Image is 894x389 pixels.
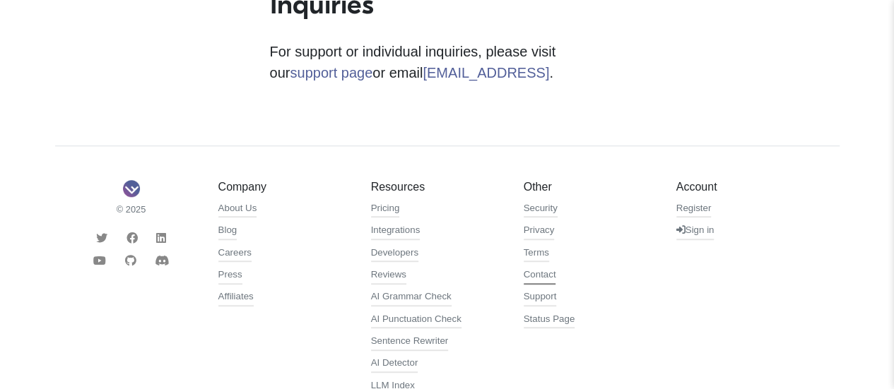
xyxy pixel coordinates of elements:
[371,312,461,329] a: AI Punctuation Check
[371,334,449,351] a: Sentence Rewriter
[218,223,237,240] a: Blog
[125,255,136,266] i: Github
[96,232,107,244] i: Twitter
[371,246,418,263] a: Developers
[371,223,420,240] a: Integrations
[270,41,625,83] p: For support or individual inquiries, please visit our or email .
[66,203,197,216] small: © 2025
[218,201,257,218] a: About Us
[524,268,556,285] a: Contact
[676,180,808,193] h5: Account
[123,180,140,197] img: Sapling Logo
[93,255,106,266] i: Youtube
[155,255,169,266] i: Discord
[423,65,549,80] a: [EMAIL_ADDRESS]
[676,223,714,240] a: Sign in
[127,232,138,244] i: Facebook
[371,356,418,373] a: AI Detector
[524,246,549,263] a: Terms
[218,180,350,193] h5: Company
[371,201,400,218] a: Pricing
[524,289,557,306] a: Support
[524,180,655,193] h5: Other
[218,289,254,306] a: Affiliates
[524,223,555,240] a: Privacy
[290,65,372,80] a: support page
[218,246,252,263] a: Careers
[524,201,558,218] a: Security
[371,180,502,193] h5: Resources
[676,201,712,218] a: Register
[371,268,406,285] a: Reviews
[524,312,575,329] a: Status Page
[218,268,242,285] a: Press
[371,289,452,306] a: AI Grammar Check
[156,232,166,244] i: LinkedIn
